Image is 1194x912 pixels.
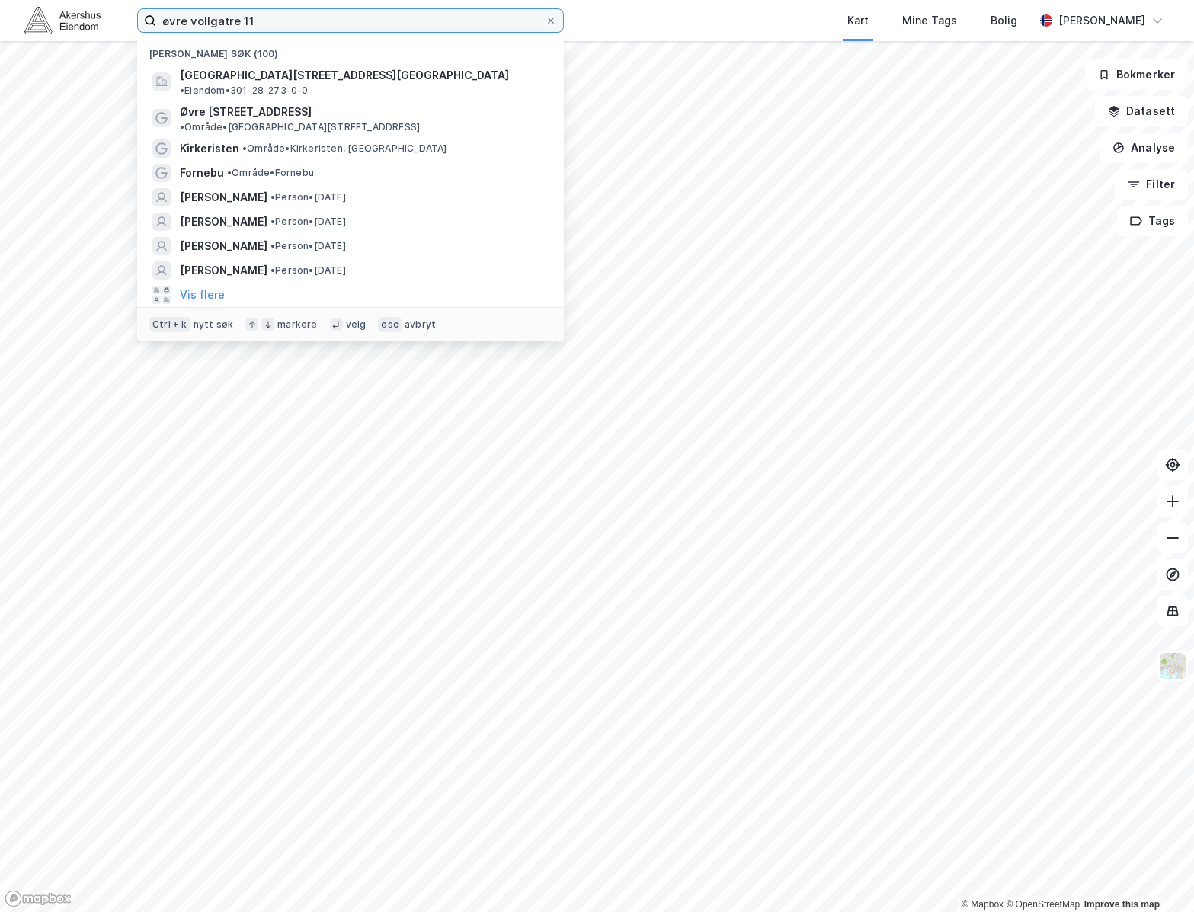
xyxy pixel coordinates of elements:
[270,264,275,276] span: •
[270,264,346,277] span: Person • [DATE]
[242,142,247,154] span: •
[194,318,234,331] div: nytt søk
[180,188,267,206] span: [PERSON_NAME]
[137,36,564,63] div: [PERSON_NAME] søk (100)
[180,103,312,121] span: Øvre [STREET_ADDRESS]
[156,9,545,32] input: Søk på adresse, matrikkel, gårdeiere, leietakere eller personer
[378,317,402,332] div: esc
[180,139,239,158] span: Kirkeristen
[847,11,869,30] div: Kart
[24,7,101,34] img: akershus-eiendom-logo.9091f326c980b4bce74ccdd9f866810c.svg
[180,286,225,304] button: Vis flere
[180,121,420,133] span: Område • [GEOGRAPHIC_DATA][STREET_ADDRESS]
[270,216,275,227] span: •
[270,216,346,228] span: Person • [DATE]
[405,318,436,331] div: avbryt
[1115,169,1188,200] button: Filter
[1058,11,1145,30] div: [PERSON_NAME]
[180,66,509,85] span: [GEOGRAPHIC_DATA][STREET_ADDRESS][GEOGRAPHIC_DATA]
[180,164,224,182] span: Fornebu
[1084,899,1160,910] a: Improve this map
[227,167,232,178] span: •
[5,890,72,907] a: Mapbox homepage
[180,237,267,255] span: [PERSON_NAME]
[270,191,346,203] span: Person • [DATE]
[346,318,367,331] div: velg
[1006,899,1080,910] a: OpenStreetMap
[1118,839,1194,912] iframe: Chat Widget
[180,121,184,133] span: •
[1117,206,1188,236] button: Tags
[277,318,317,331] div: markere
[149,317,190,332] div: Ctrl + k
[270,240,346,252] span: Person • [DATE]
[227,167,314,179] span: Område • Fornebu
[902,11,957,30] div: Mine Tags
[962,899,1004,910] a: Mapbox
[180,213,267,231] span: [PERSON_NAME]
[991,11,1017,30] div: Bolig
[242,142,447,155] span: Område • Kirkeristen, [GEOGRAPHIC_DATA]
[1118,839,1194,912] div: Kontrollprogram for chat
[1095,96,1188,126] button: Datasett
[270,191,275,203] span: •
[1085,59,1188,90] button: Bokmerker
[1158,651,1187,680] img: Z
[180,85,184,96] span: •
[180,261,267,280] span: [PERSON_NAME]
[1100,133,1188,163] button: Analyse
[180,85,309,97] span: Eiendom • 301-28-273-0-0
[270,240,275,251] span: •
